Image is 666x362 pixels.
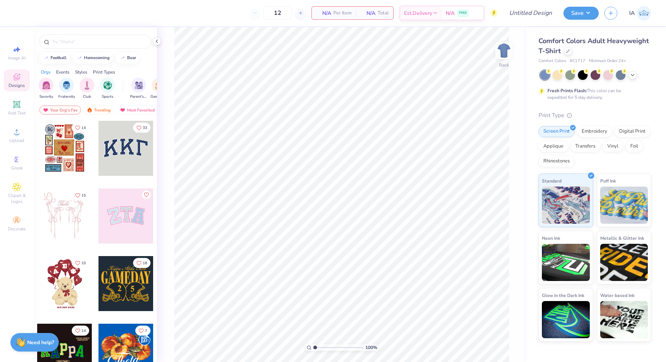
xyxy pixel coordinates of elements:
span: N/A [361,9,375,17]
div: filter for Game Day [151,78,168,100]
span: 15 [81,194,86,197]
button: filter button [151,78,168,100]
button: Like [72,326,89,336]
span: Comfort Colors [539,58,566,64]
img: Back [497,43,511,58]
span: Designs [9,83,25,88]
span: Image AI [8,55,26,61]
button: Like [133,123,151,133]
div: Transfers [570,141,600,152]
span: Sorority [39,94,53,100]
span: Game Day [151,94,168,100]
span: 33 [143,126,147,130]
span: Total [378,9,389,17]
img: Club Image [83,81,91,90]
span: N/A [446,9,455,17]
button: filter button [130,78,147,100]
div: filter for Sorority [39,78,54,100]
div: Orgs [41,69,51,75]
img: Water based Ink [600,301,648,338]
span: # C1717 [570,58,585,64]
img: trend_line.gif [43,56,49,60]
img: Fraternity Image [62,81,71,90]
img: Sorority Image [42,81,51,90]
span: 14 [81,329,86,333]
button: filter button [80,78,94,100]
span: Decorate [8,226,26,232]
a: IA [629,6,651,20]
span: Puff Ink [600,177,616,185]
button: Like [72,190,89,200]
button: bear [116,52,139,64]
input: Try "Alpha" [51,38,146,45]
div: Embroidery [577,126,612,137]
div: Digital Print [614,126,650,137]
button: filter button [39,78,54,100]
img: Inna Akselrud [637,6,651,20]
span: Neon Ink [542,234,560,242]
div: Applique [539,141,568,152]
div: bear [127,56,136,60]
img: Game Day Image [155,81,164,90]
button: Like [72,258,89,268]
div: Trending [83,106,114,114]
div: Print Types [93,69,115,75]
div: Your Org's Fav [39,106,81,114]
div: filter for Fraternity [58,78,75,100]
span: Per Item [333,9,352,17]
div: Foil [625,141,643,152]
div: filter for Sports [100,78,115,100]
div: football [51,56,67,60]
img: Sports Image [103,81,112,90]
input: Untitled Design [503,6,558,20]
div: Print Type [539,111,651,120]
img: Glow in the Dark Ink [542,301,590,338]
div: Rhinestones [539,156,575,167]
span: Water based Ink [600,291,634,299]
button: football [39,52,70,64]
button: Save [563,7,599,20]
span: Add Text [8,110,26,116]
span: N/A [316,9,331,17]
span: 100 % [365,344,377,351]
img: Puff Ink [600,187,648,224]
input: – – [263,6,292,20]
img: most_fav.gif [43,107,49,113]
button: filter button [58,78,75,100]
span: Clipart & logos [4,193,30,204]
span: Parent's Weekend [130,94,147,100]
span: Fraternity [58,94,75,100]
span: Upload [9,138,24,143]
button: Like [72,123,89,133]
img: Parent's Weekend Image [135,81,143,90]
span: 10 [81,261,86,265]
div: Events [56,69,69,75]
div: Vinyl [602,141,623,152]
span: 18 [143,261,147,265]
span: Metallic & Glitter Ink [600,234,644,242]
span: Glow in the Dark Ink [542,291,584,299]
img: Neon Ink [542,244,590,281]
span: Comfort Colors Adult Heavyweight T-Shirt [539,36,649,55]
strong: Need help? [27,339,54,346]
img: trend_line.gif [120,56,126,60]
div: homecoming [84,56,110,60]
span: 7 [145,329,147,333]
button: Like [135,326,151,336]
span: IA [629,9,635,17]
div: filter for Club [80,78,94,100]
img: Standard [542,187,590,224]
div: This color can be expedited for 5 day delivery. [547,87,639,101]
div: Styles [75,69,87,75]
div: filter for Parent's Weekend [130,78,147,100]
button: homecoming [72,52,113,64]
button: Like [142,190,151,199]
strong: Fresh Prints Flash: [547,88,587,94]
img: trend_line.gif [77,56,83,60]
span: Est. Delivery [404,9,432,17]
img: most_fav.gif [120,107,126,113]
span: Greek [11,165,23,171]
span: Minimum Order: 24 + [589,58,626,64]
img: Metallic & Glitter Ink [600,244,648,281]
button: Like [133,258,151,268]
